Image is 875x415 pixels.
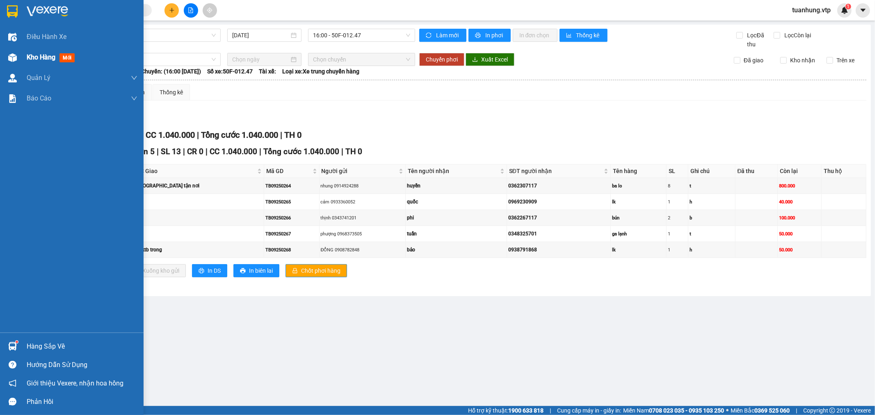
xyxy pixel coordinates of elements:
span: sync [426,32,433,39]
input: 14/09/2025 [232,31,289,40]
div: 1 [668,246,687,253]
div: 0938791868 [508,246,609,254]
div: t [690,182,734,189]
div: Thống kê [160,88,183,97]
span: Lọc Còn lại [781,31,813,40]
strong: 0369 525 060 [754,407,790,414]
div: 50.000 [779,246,820,253]
th: Thu hộ [822,164,866,178]
td: TB09250266 [264,210,319,226]
span: Điều hành xe [27,32,66,42]
span: file-add [188,7,194,13]
div: bảo [407,246,505,254]
img: solution-icon [8,94,17,103]
span: Chuyến: (16:00 [DATE]) [141,67,201,76]
td: TB09250265 [264,194,319,210]
div: 2 [668,214,687,221]
span: Miền Bắc [731,406,790,415]
th: Đã thu [736,164,778,178]
span: In biên lai [249,266,273,275]
td: 0938791868 [507,242,611,258]
div: nhung 0914924288 [321,182,404,189]
div: Hướng dẫn sử dụng [27,359,137,371]
div: h [690,198,734,205]
button: syncLàm mới [419,29,466,42]
div: b [690,214,734,221]
div: cảm 0933360052 [321,198,404,205]
th: Tên hàng [611,164,667,178]
span: SĐT người nhận [509,166,602,176]
td: 0362267117 [507,210,611,226]
span: Giới thiệu Vexere, nhận hoa hồng [27,378,123,388]
img: icon-new-feature [841,7,848,14]
div: 800.000 [779,182,820,189]
span: printer [240,268,246,274]
span: ĐC Giao [136,166,256,176]
span: | [183,147,185,156]
div: ba lo [612,182,665,189]
span: Mã GD [266,166,311,176]
img: warehouse-icon [8,74,17,82]
button: downloadXuống kho gửi [127,264,186,277]
span: Chọn chuyến [313,53,410,66]
span: message [9,398,16,406]
button: printerIn DS [192,264,227,277]
span: Đã giao [740,56,767,65]
sup: 1 [845,4,851,9]
img: warehouse-icon [8,342,17,351]
td: huyền [406,178,507,194]
button: In đơn chọn [513,29,557,42]
button: downloadXuất Excel [466,53,514,66]
td: 0348325701 [507,226,611,242]
span: TH 0 [345,147,362,156]
span: CC 1.040.000 [210,147,257,156]
span: | [157,147,159,156]
div: TB09250265 [265,198,318,205]
div: huyền [407,182,505,190]
sup: 1 [16,341,18,343]
span: | [206,147,208,156]
div: ko ktb trong [135,246,263,254]
div: 1 [668,198,687,205]
div: 8 [668,182,687,189]
div: thịnh 0343741201 [321,214,404,221]
span: copyright [829,408,835,413]
div: bún [612,214,665,221]
div: 50.000 [779,230,820,237]
button: printerIn biên lai [233,264,279,277]
span: In phơi [485,31,504,40]
button: bar-chartThống kê [560,29,608,42]
span: CC 1.040.000 [146,130,195,140]
span: | [259,147,261,156]
div: TB09250264 [265,182,318,189]
td: phi [406,210,507,226]
div: Hàng sắp về [27,340,137,353]
td: 0969230909 [507,194,611,210]
span: Miền Nam [623,406,724,415]
strong: 1900 633 818 [508,407,544,414]
span: tuanhung.vtp [786,5,837,15]
div: TB09250267 [265,230,318,237]
td: bảo [406,242,507,258]
div: TB09250268 [265,246,318,253]
span: Tổng cước 1.040.000 [263,147,339,156]
span: printer [475,32,482,39]
div: 0362307117 [508,182,609,190]
td: quốc [406,194,507,210]
div: lk [612,198,665,205]
span: Kho hàng [27,53,55,61]
button: file-add [184,3,198,18]
span: plus [169,7,175,13]
span: Lọc Đã thu [744,31,774,49]
span: lock [292,268,298,274]
div: TB09250266 [265,214,318,221]
button: plus [164,3,179,18]
td: tuấn [406,226,507,242]
img: warehouse-icon [8,53,17,62]
span: | [280,130,282,140]
span: down [131,95,137,102]
div: 0969230909 [508,198,609,206]
span: | [197,130,199,140]
button: printerIn phơi [468,29,511,42]
div: Phản hồi [27,396,137,408]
